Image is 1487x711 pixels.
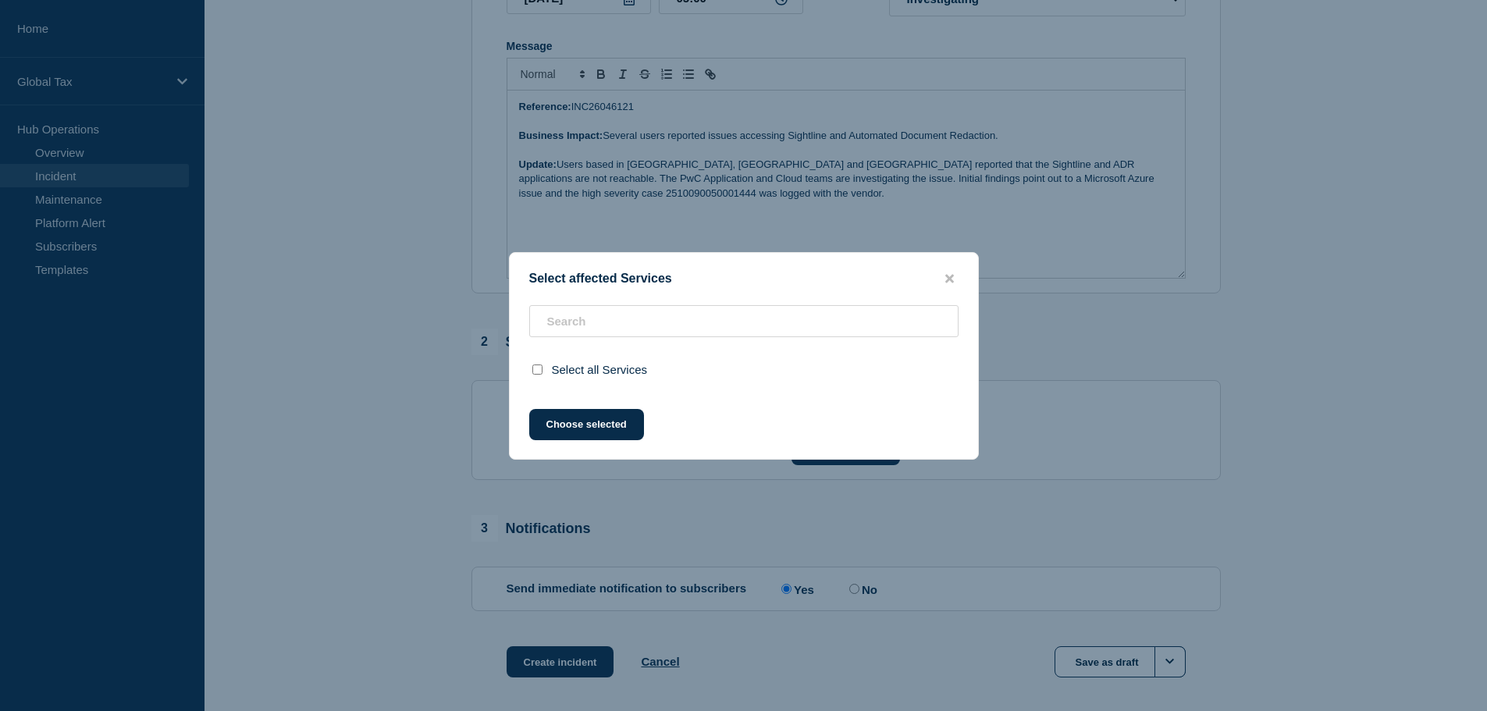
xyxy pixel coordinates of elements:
button: Choose selected [529,409,644,440]
button: close button [941,272,959,286]
div: Select affected Services [510,272,978,286]
span: Select all Services [552,363,648,376]
input: select all checkbox [532,364,543,375]
input: Search [529,305,959,337]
